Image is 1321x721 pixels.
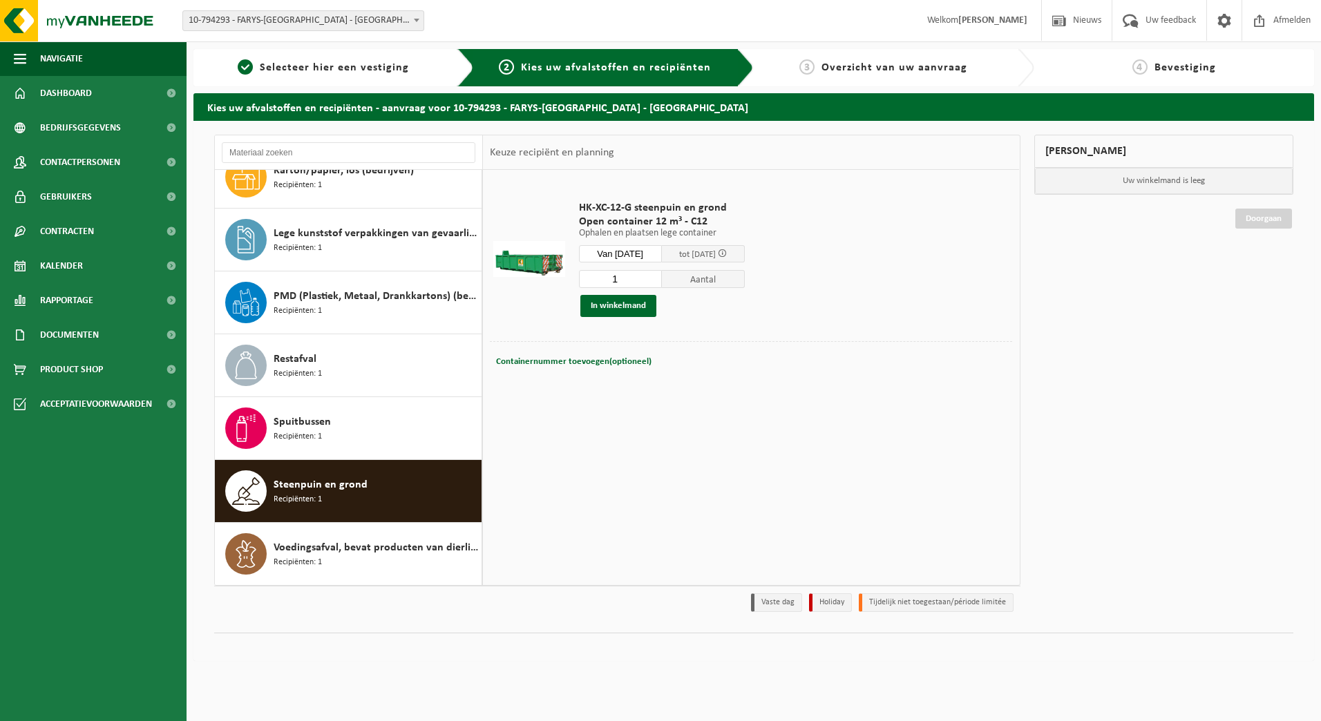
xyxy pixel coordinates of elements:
span: Documenten [40,318,99,352]
p: Uw winkelmand is leeg [1035,168,1293,194]
span: 10-794293 - FARYS-ASSE - ASSE [183,11,424,30]
span: Navigatie [40,41,83,76]
span: Voedingsafval, bevat producten van dierlijke oorsprong, onverpakt, categorie 3 [274,539,478,556]
div: Keuze recipiënt en planning [483,135,621,170]
span: Contactpersonen [40,145,120,180]
span: Aantal [662,270,745,288]
input: Materiaal zoeken [222,142,475,163]
div: [PERSON_NAME] [1034,135,1294,168]
span: Overzicht van uw aanvraag [821,62,967,73]
span: Kies uw afvalstoffen en recipiënten [521,62,711,73]
span: 2 [499,59,514,75]
span: 1 [238,59,253,75]
button: Steenpuin en grond Recipiënten: 1 [215,460,482,523]
input: Selecteer datum [579,245,662,262]
button: In winkelmand [580,295,656,317]
span: PMD (Plastiek, Metaal, Drankkartons) (bedrijven) [274,288,478,305]
span: Recipiënten: 1 [274,367,322,381]
span: Recipiënten: 1 [274,305,322,318]
span: Rapportage [40,283,93,318]
span: tot [DATE] [679,250,716,259]
span: Recipiënten: 1 [274,242,322,255]
span: Selecteer hier een vestiging [260,62,409,73]
span: Acceptatievoorwaarden [40,387,152,421]
span: Bevestiging [1154,62,1216,73]
span: 4 [1132,59,1148,75]
span: Lege kunststof verpakkingen van gevaarlijke stoffen [274,225,478,242]
span: Kalender [40,249,83,283]
li: Vaste dag [751,593,802,612]
button: Restafval Recipiënten: 1 [215,334,482,397]
span: Recipiënten: 1 [274,179,322,192]
button: PMD (Plastiek, Metaal, Drankkartons) (bedrijven) Recipiënten: 1 [215,271,482,334]
span: Steenpuin en grond [274,477,368,493]
li: Tijdelijk niet toegestaan/période limitée [859,593,1014,612]
span: 3 [799,59,815,75]
span: Spuitbussen [274,414,331,430]
span: Gebruikers [40,180,92,214]
button: Voedingsafval, bevat producten van dierlijke oorsprong, onverpakt, categorie 3 Recipiënten: 1 [215,523,482,585]
span: Contracten [40,214,94,249]
a: Doorgaan [1235,209,1292,229]
span: Karton/papier, los (bedrijven) [274,162,414,179]
span: HK-XC-12-G steenpuin en grond [579,201,745,215]
span: Product Shop [40,352,103,387]
a: 1Selecteer hier een vestiging [200,59,446,76]
span: 10-794293 - FARYS-ASSE - ASSE [182,10,424,31]
h2: Kies uw afvalstoffen en recipiënten - aanvraag voor 10-794293 - FARYS-[GEOGRAPHIC_DATA] - [GEOGRA... [193,93,1314,120]
span: Bedrijfsgegevens [40,110,121,145]
span: Recipiënten: 1 [274,493,322,506]
span: Recipiënten: 1 [274,556,322,569]
button: Spuitbussen Recipiënten: 1 [215,397,482,460]
span: Open container 12 m³ - C12 [579,215,745,229]
span: Recipiënten: 1 [274,430,322,443]
button: Karton/papier, los (bedrijven) Recipiënten: 1 [215,146,482,209]
span: Containernummer toevoegen(optioneel) [496,357,652,366]
button: Containernummer toevoegen(optioneel) [495,352,653,372]
span: Restafval [274,351,316,367]
li: Holiday [809,593,852,612]
p: Ophalen en plaatsen lege container [579,229,745,238]
strong: [PERSON_NAME] [958,15,1027,26]
button: Lege kunststof verpakkingen van gevaarlijke stoffen Recipiënten: 1 [215,209,482,271]
span: Dashboard [40,76,92,110]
